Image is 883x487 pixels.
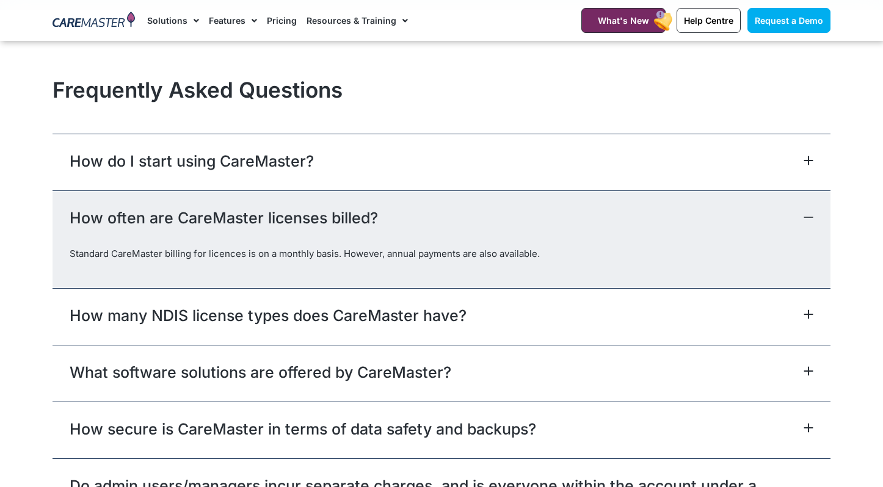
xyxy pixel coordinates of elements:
div: How many NDIS license types does CareMaster have? [53,288,830,345]
div: How often are CareMaster licenses billed? [53,247,830,287]
div: How secure is CareMaster in terms of data safety and backups? [53,402,830,458]
div: What software solutions are offered by CareMaster? [53,345,830,402]
span: Request a Demo [755,15,823,26]
img: CareMaster Logo [53,12,135,30]
span: What's New [598,15,649,26]
div: How often are CareMaster licenses billed? [53,190,830,247]
a: How many NDIS license types does CareMaster have? [70,305,467,326]
a: How do I start using CareMaster? [70,150,314,172]
p: Standard CareMaster billing for licences is on a monthly basis. However, annual payments are also... [70,247,813,261]
a: What's New [581,8,666,33]
h2: Frequently Asked Questions [53,77,830,103]
a: Request a Demo [747,8,830,33]
div: How do I start using CareMaster? [53,134,830,190]
a: Help Centre [677,8,741,33]
a: How secure is CareMaster in terms of data safety and backups? [70,418,536,440]
span: Help Centre [684,15,733,26]
a: How often are CareMaster licenses billed? [70,207,378,229]
a: What software solutions are offered by CareMaster? [70,361,451,383]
